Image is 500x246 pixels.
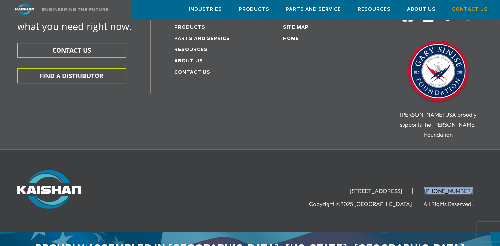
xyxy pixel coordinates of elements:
[174,70,210,75] a: Contact Us
[452,6,488,13] span: Contact Us
[17,170,81,209] img: Kaishan
[286,0,341,18] a: Parts and Service
[239,6,269,13] span: Products
[189,0,222,18] a: Industries
[358,0,391,18] a: Resources
[283,37,299,41] a: Home
[239,0,269,18] a: Products
[309,201,422,207] li: Copyright ©2025 [GEOGRAPHIC_DATA]
[358,6,391,13] span: Resources
[174,25,205,30] a: Products
[17,43,126,58] button: CONTACT US
[405,39,471,105] img: Gary Sinise Foundation
[42,8,108,11] img: Engineering the future
[17,68,126,83] button: FIND A DISTRIBUTOR
[423,201,483,207] li: All Rights Reserved.
[400,111,477,138] span: [PERSON_NAME] USA proudly supports the [PERSON_NAME] Foundation
[407,0,436,18] a: About Us
[174,59,203,63] a: About Us
[452,0,488,18] a: Contact Us
[340,188,413,194] li: [STREET_ADDRESS]
[174,37,230,41] a: Parts and service
[189,6,222,13] span: Industries
[283,25,309,30] a: Site Map
[17,9,132,33] span: Connect with us and find what you need right now.
[174,48,208,52] a: Resources
[407,6,436,13] span: About Us
[414,188,483,194] li: [PHONE_NUMBER]
[286,6,341,13] span: Parts and Service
